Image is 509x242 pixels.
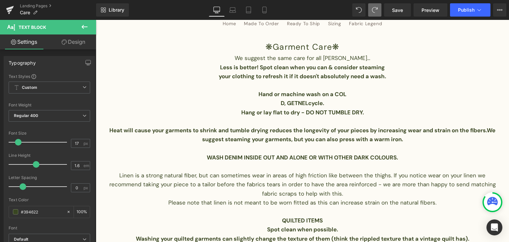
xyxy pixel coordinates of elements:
p: We suggest the same care for all [PERSON_NAME]... [13,34,401,43]
span: Preview [422,7,439,14]
div: Font [9,226,90,230]
strong: D, GETNEL [185,80,212,87]
strong: your clothing to refresh it if it doesn't absolutely need a wash. [123,53,290,60]
b: Custom [22,85,37,91]
div: Letter Spacing [9,175,90,180]
div: % [74,206,90,218]
p: Linen is a strong natural fiber, but can sometimes wear in areas of high friction like between th... [13,151,401,178]
strong: QUILTED ITEMS [186,197,227,204]
div: Typography [9,56,36,66]
span: Home [127,1,140,7]
div: Line Height [9,153,90,158]
div: Text Color [9,198,90,202]
strong: Spot clean when possible. [171,206,242,213]
a: Laptop [225,3,241,17]
span: Sizing [232,1,246,7]
div: Font Size [9,131,90,136]
a: Tablet [241,3,256,17]
b: Regular 400 [14,113,38,118]
a: Mobile [256,3,272,17]
span: px [84,186,89,190]
div: Text Styles [9,74,90,79]
span: Ready To Ship [191,1,224,7]
h1: ❋Garment Care❋ [13,21,401,34]
span: Publish [458,7,475,13]
p: Please note that linen is not meant to be worn fitted as this can increase strain on the natural ... [13,178,401,187]
div: Open Intercom Messenger [486,219,502,235]
span: Library [109,7,124,13]
button: Publish [450,3,490,17]
span: Made To Order [148,1,183,7]
a: New Library [96,3,129,17]
strong: cycle. [212,80,228,87]
strong: Hang or lay flat to dry - DO NOT TUMBLE DRY. [145,89,268,96]
button: Undo [352,3,366,17]
button: Redo [368,3,381,17]
a: Preview [414,3,447,17]
strong: Less is better! Spot clean when you can & consider steaming [124,44,289,51]
input: Color [21,208,63,215]
span: Text Block [19,25,46,30]
a: Design [49,34,97,49]
strong: Hand or machine wash on a COL [163,71,251,78]
strong: WASH DENIM INSIDE OUT AND ALONE OR WITH OTHER DARK COLOURS. [111,134,302,141]
span: Fabric Legend [253,1,286,7]
div: Font Weight [9,103,90,107]
strong: Washing your quilted garments can slightly change the texture of them (think the rippled texture ... [40,215,373,222]
a: Desktop [209,3,225,17]
span: Save [392,7,403,14]
span: em [84,163,89,168]
a: Landing Pages [20,3,96,9]
span: px [84,141,89,146]
strong: Heat will cause your garments to shrink and tumble drying reduces the longevity of your pieces by... [14,107,391,114]
span: Care [20,10,30,15]
button: More [493,3,506,17]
